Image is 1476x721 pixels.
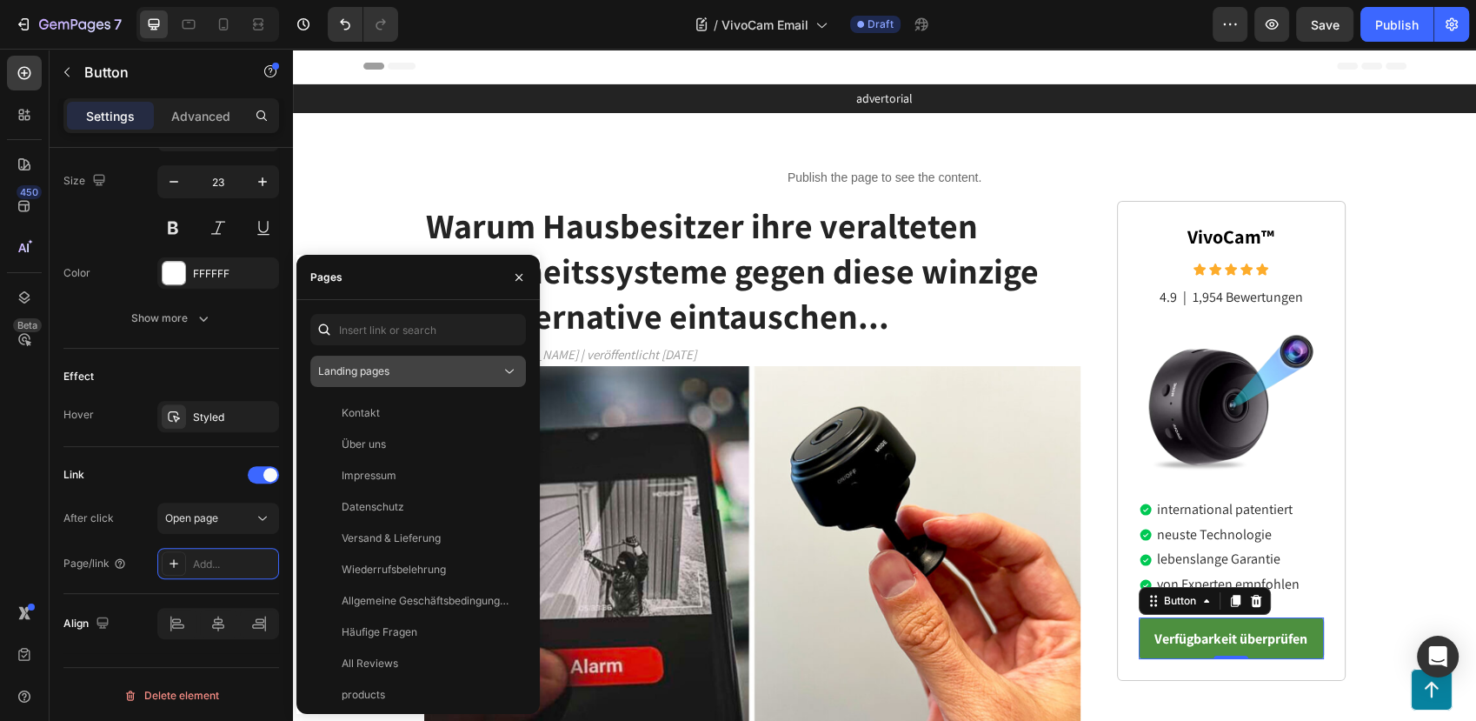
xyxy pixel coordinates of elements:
[63,369,94,384] div: Effect
[310,356,526,387] button: Landing pages
[864,502,1007,520] p: lebenslange Garantie
[342,468,396,484] div: Impressum
[342,562,446,577] div: Wiederrufsbelehrung
[310,314,526,345] input: Insert link or search
[114,14,122,35] p: 7
[310,270,342,285] div: Pages
[1375,16,1419,34] div: Publish
[165,511,218,524] span: Open page
[131,317,788,715] img: gempages_509582567423345837-4d1ca17a-6ee2-4e09-8447-23fbc934c10b.png
[342,624,417,640] div: Häufige Fragen
[1360,7,1433,42] button: Publish
[63,407,94,423] div: Hover
[63,511,114,526] div: After click
[868,544,907,560] div: Button
[63,170,110,193] div: Size
[63,612,113,636] div: Align
[342,437,386,452] div: Über uns
[890,240,894,258] p: |
[861,581,1014,599] strong: Verfügbarkeit überprüfen
[293,49,1476,721] iframe: Design area
[328,7,398,42] div: Undo/Redo
[714,16,718,34] span: /
[84,62,232,83] p: Button
[867,240,884,258] p: 4.9
[846,569,1031,611] button: <p><span style="font-size:16px;"><strong>Verfügbarkeit überprüfen</strong></span></p>
[864,452,1007,471] p: international patentiert
[342,499,404,515] div: Datenschutz
[63,467,84,483] div: Link
[171,107,230,125] p: Advanced
[342,593,509,609] div: Allgemeine Geschäftsbedingungen
[851,274,1025,429] img: gempages_509582567423345837-595a9104-eac5-4676-8143-60de4761cc4b.webp
[63,265,90,281] div: Color
[864,477,1007,496] p: neuste Technologie
[318,364,389,377] span: Landing pages
[894,176,981,200] strong: VivoCam™
[131,310,212,327] div: Show more
[1311,17,1340,32] span: Save
[1417,636,1459,678] div: Open Intercom Messenger
[900,240,1010,258] p: 1,954 Bewertungen
[63,556,127,571] div: Page/link
[342,531,441,546] div: Versand & Lieferung
[868,17,894,32] span: Draft
[1296,7,1353,42] button: Save
[193,410,275,425] div: Styled
[123,685,219,706] div: Delete element
[342,687,385,703] div: products
[193,557,275,572] div: Add...
[157,503,279,534] button: Open page
[17,185,42,199] div: 450
[721,16,808,34] span: VivoCam Email
[193,266,275,282] div: FFFFFF
[86,107,135,125] p: Settings
[13,318,42,332] div: Beta
[63,303,279,334] button: Show more
[342,405,380,421] div: Kontakt
[864,527,1007,545] p: von Experten empfohlen
[342,656,398,671] div: All Reviews
[7,7,130,42] button: 7
[63,682,279,710] button: Delete element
